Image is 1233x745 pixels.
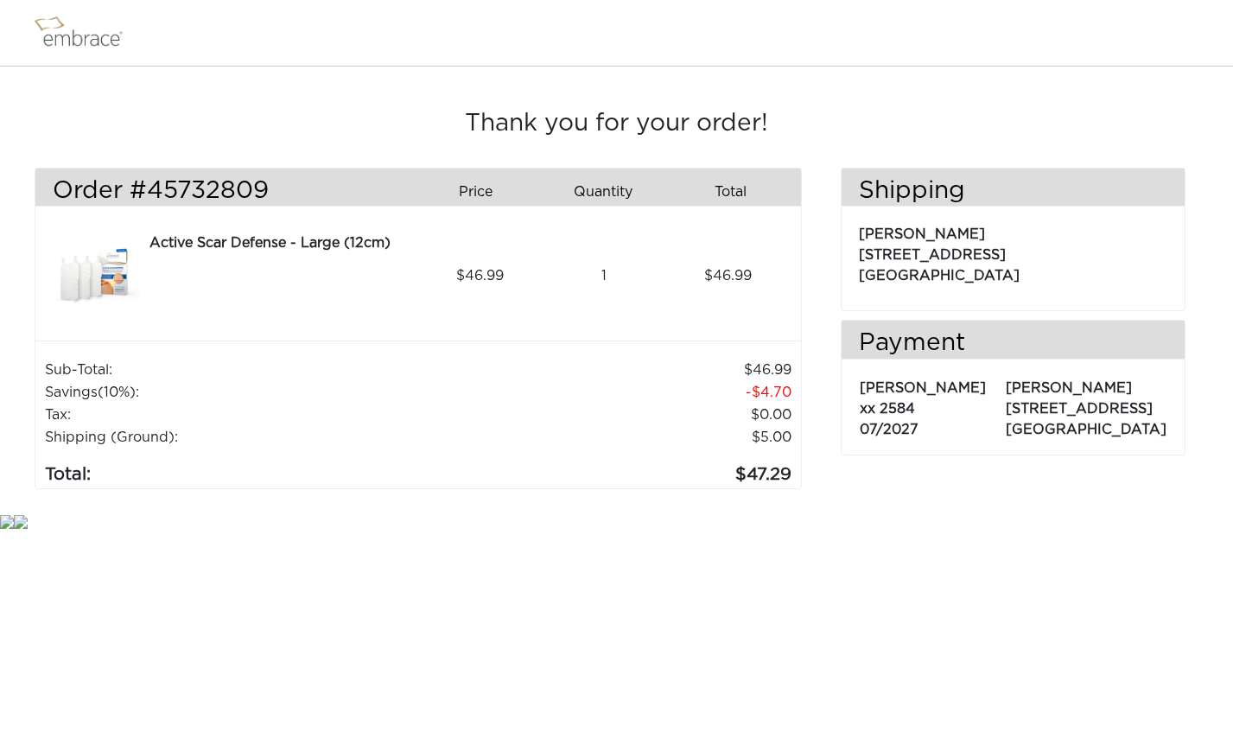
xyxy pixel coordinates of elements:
h3: Payment [842,329,1185,359]
span: 07/2027 [860,423,918,436]
td: Sub-Total: [44,359,455,381]
img: star.gif [14,515,28,529]
div: Total [673,177,801,207]
td: Savings : [44,381,455,404]
td: 47.29 [455,449,792,488]
div: Active Scar Defense - Large (12cm) [149,232,412,253]
td: Tax: [44,404,455,426]
p: [PERSON_NAME] [STREET_ADDRESS] [GEOGRAPHIC_DATA] [1006,369,1166,440]
td: $5.00 [455,426,792,449]
img: logo.png [30,11,143,54]
td: 0.00 [455,404,792,426]
span: 46.99 [704,265,752,286]
span: Quantity [574,181,632,202]
span: xx 2584 [860,402,915,416]
td: Shipping (Ground): [44,426,455,449]
img: d2f91f46-8dcf-11e7-b919-02e45ca4b85b.jpeg [53,232,139,319]
div: Price [418,177,546,207]
h3: Order #45732809 [53,177,405,207]
h3: Shipping [842,177,1185,207]
td: 4.70 [455,381,792,404]
h3: Thank you for your order! [35,110,1198,139]
td: 46.99 [455,359,792,381]
p: [PERSON_NAME] [STREET_ADDRESS] [GEOGRAPHIC_DATA] [859,215,1167,286]
span: 46.99 [456,265,504,286]
td: Total: [44,449,455,488]
span: [PERSON_NAME] [860,381,986,395]
span: 1 [601,265,607,286]
span: (10%) [98,385,136,399]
